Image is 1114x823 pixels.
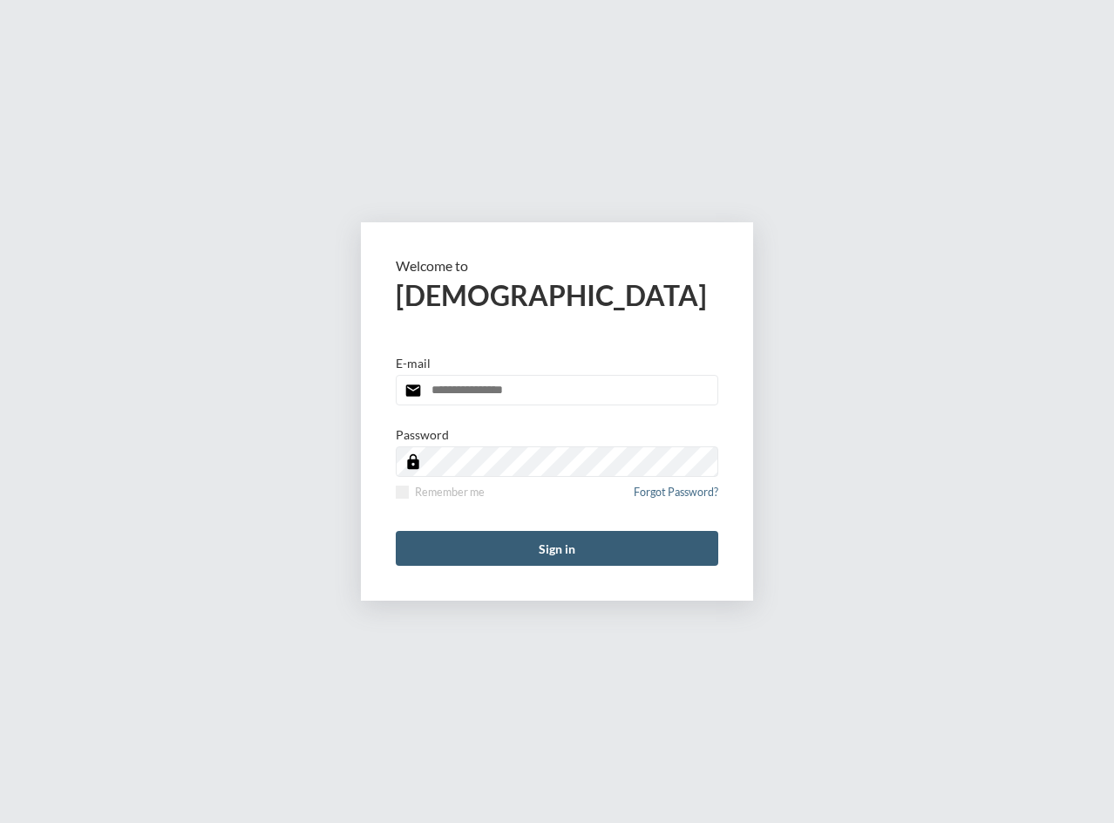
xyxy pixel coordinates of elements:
[634,486,718,509] a: Forgot Password?
[396,278,718,312] h2: [DEMOGRAPHIC_DATA]
[396,427,449,442] p: Password
[396,257,718,274] p: Welcome to
[396,486,485,499] label: Remember me
[396,356,431,371] p: E-mail
[396,531,718,566] button: Sign in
